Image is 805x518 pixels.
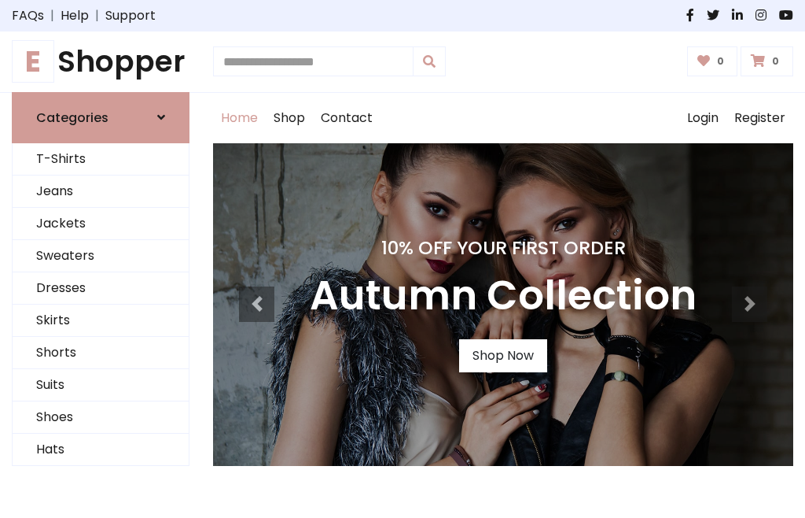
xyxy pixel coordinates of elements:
a: Jeans [13,176,189,208]
a: Help [61,6,89,25]
a: EShopper [12,44,189,80]
h3: Autumn Collection [310,272,697,320]
a: Shop [266,93,313,143]
h1: Shopper [12,44,189,80]
a: Shoes [13,401,189,434]
a: Dresses [13,272,189,305]
span: 0 [713,54,728,68]
a: Skirts [13,305,189,337]
a: Home [213,93,266,143]
a: 0 [741,46,793,76]
a: T-Shirts [13,143,189,176]
a: Login [679,93,726,143]
span: 0 [768,54,783,68]
a: FAQs [12,6,44,25]
a: Sweaters [13,240,189,272]
span: | [44,6,61,25]
a: Hats [13,434,189,466]
a: Support [105,6,156,25]
a: Jackets [13,208,189,240]
a: Shorts [13,337,189,369]
a: Register [726,93,793,143]
span: E [12,40,54,83]
a: Categories [12,92,189,143]
a: Shop Now [459,339,547,372]
a: Suits [13,369,189,401]
span: | [89,6,105,25]
a: Contact [313,93,380,143]
a: 0 [687,46,738,76]
h6: Categories [36,110,108,125]
h4: 10% Off Your First Order [310,237,697,259]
